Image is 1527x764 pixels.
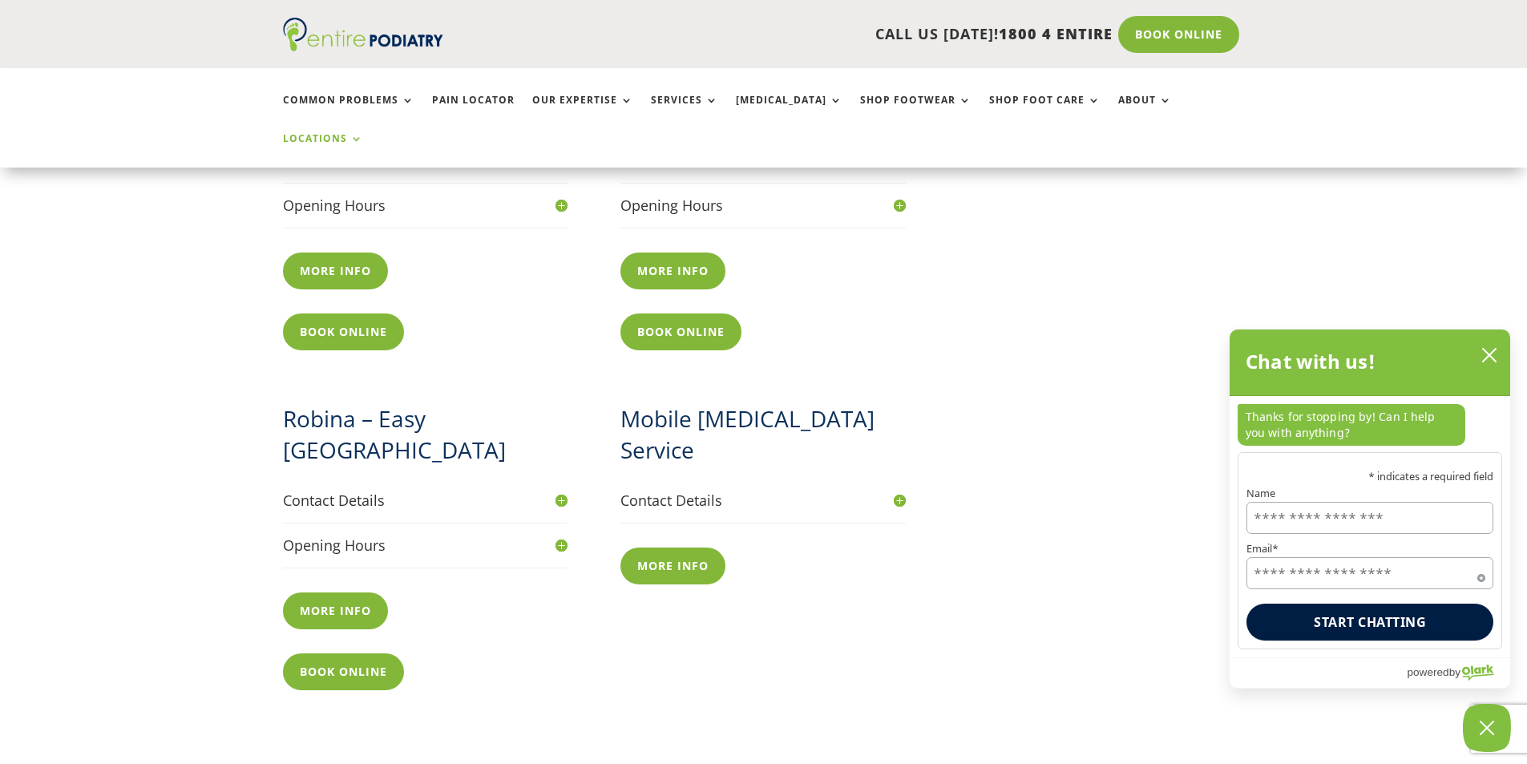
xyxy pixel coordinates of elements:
h4: Opening Hours [283,196,568,216]
label: Name [1246,488,1493,499]
span: powered [1407,662,1448,682]
a: More info [283,592,388,629]
a: More info [620,253,725,289]
a: Shop Footwear [860,95,972,129]
a: Services [651,95,718,129]
span: Required field [1477,571,1485,579]
button: Start chatting [1246,604,1493,641]
label: Email* [1246,544,1493,555]
p: CALL US [DATE]! [505,24,1113,45]
a: Shop Foot Care [989,95,1101,129]
h2: Robina – Easy [GEOGRAPHIC_DATA] [283,403,568,474]
a: Book Online [283,313,404,350]
a: Entire Podiatry [283,38,443,55]
div: chat [1230,396,1510,452]
a: Locations [283,133,363,168]
a: More info [283,253,388,289]
span: by [1449,662,1460,682]
div: olark chatbox [1229,329,1511,689]
a: Powered by Olark [1407,658,1510,688]
h4: Contact Details [283,491,568,511]
a: About [1118,95,1172,129]
a: [MEDICAL_DATA] [736,95,842,129]
h4: Opening Hours [620,196,906,216]
a: More info [620,548,725,584]
p: * indicates a required field [1246,471,1493,482]
p: Thanks for stopping by! Can I help you with anything? [1238,404,1465,446]
input: Name [1246,502,1493,534]
input: Email [1246,557,1493,589]
span: 1800 4 ENTIRE [999,24,1113,43]
a: Pain Locator [432,95,515,129]
a: Book Online [620,313,741,350]
h2: Mobile [MEDICAL_DATA] Service [620,403,906,474]
button: close chatbox [1477,343,1502,367]
a: Book Online [283,653,404,690]
h2: Chat with us! [1246,346,1376,378]
h4: Opening Hours [283,536,568,556]
a: Book Online [1118,16,1239,53]
img: logo (1) [283,18,443,51]
a: Common Problems [283,95,414,129]
h4: Contact Details [620,491,906,511]
a: Our Expertise [532,95,633,129]
button: Close Chatbox [1463,704,1511,752]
